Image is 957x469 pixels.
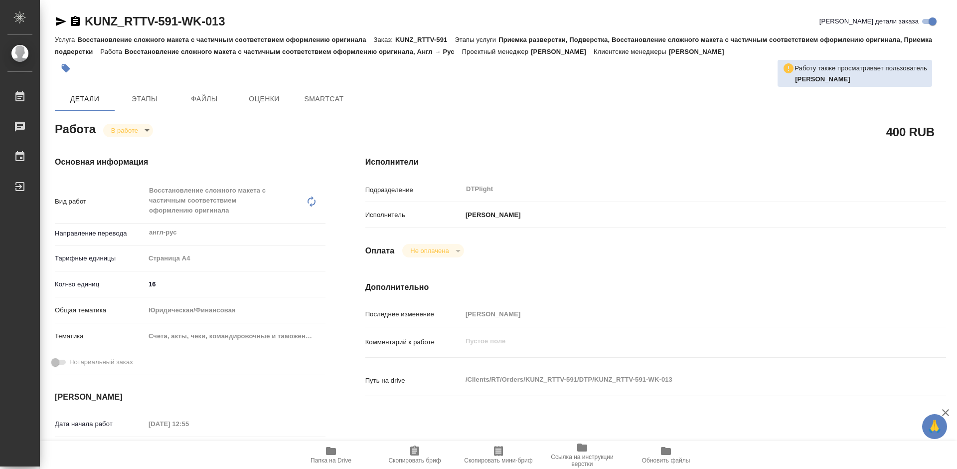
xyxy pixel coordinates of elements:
p: Общая тематика [55,305,145,315]
p: Ямковенко Вера [795,74,927,84]
h4: Основная информация [55,156,325,168]
h4: Дополнительно [365,281,946,293]
p: KUNZ_RTTV-591 [395,36,455,43]
p: Вид работ [55,197,145,207]
button: Скопировать мини-бриф [457,441,540,469]
button: Скопировать ссылку для ЯМессенджера [55,15,67,27]
span: 🙏 [926,416,943,437]
p: [PERSON_NAME] [669,48,732,55]
span: SmartCat [300,93,348,105]
button: Обновить файлы [624,441,708,469]
span: Оценки [240,93,288,105]
p: [PERSON_NAME] [462,210,521,220]
div: В работе [402,244,464,257]
p: Направление перевода [55,229,145,238]
h4: Исполнители [365,156,946,168]
div: Юридическая/Финансовая [145,302,325,319]
button: Не оплачена [407,246,452,255]
button: Скопировать ссылку [69,15,81,27]
p: Работа [100,48,125,55]
button: В работе [108,126,141,135]
span: Обновить файлы [642,457,690,464]
button: Скопировать бриф [373,441,457,469]
span: Ссылка на инструкции верстки [546,454,618,468]
h2: 400 RUB [886,123,935,140]
p: Клиентские менеджеры [594,48,669,55]
p: Восстановление сложного макета с частичным соответствием оформлению оригинала [77,36,373,43]
button: Ссылка на инструкции верстки [540,441,624,469]
span: Нотариальный заказ [69,357,133,367]
span: Детали [61,93,109,105]
input: ✎ Введи что-нибудь [145,277,325,291]
span: [PERSON_NAME] детали заказа [819,16,919,26]
p: Тарифные единицы [55,253,145,263]
p: Этапы услуги [455,36,498,43]
input: Пустое поле [462,307,898,321]
p: Подразделение [365,185,462,195]
button: Добавить тэг [55,57,77,79]
p: Последнее изменение [365,309,462,319]
p: Работу также просматривает пользователь [795,63,927,73]
p: Проектный менеджер [462,48,531,55]
p: Путь на drive [365,376,462,386]
h4: [PERSON_NAME] [55,391,325,403]
p: Комментарий к работе [365,337,462,347]
p: Исполнитель [365,210,462,220]
div: В работе [103,124,153,137]
h2: Работа [55,119,96,137]
div: Страница А4 [145,250,325,267]
a: KUNZ_RTTV-591-WK-013 [85,14,225,28]
b: [PERSON_NAME] [795,75,850,83]
p: Заказ: [374,36,395,43]
input: Пустое поле [145,417,232,431]
p: Услуга [55,36,77,43]
p: Кол-во единиц [55,279,145,289]
span: Папка на Drive [311,457,351,464]
h4: Оплата [365,245,395,257]
div: Счета, акты, чеки, командировочные и таможенные документы [145,328,325,345]
p: Восстановление сложного макета с частичным соответствием оформлению оригинала, Англ → Рус [125,48,462,55]
p: [PERSON_NAME] [531,48,594,55]
span: Скопировать бриф [388,457,441,464]
p: Тематика [55,331,145,341]
button: 🙏 [922,414,947,439]
span: Файлы [180,93,228,105]
textarea: /Clients/RT/Orders/KUNZ_RTTV-591/DTP/KUNZ_RTTV-591-WK-013 [462,371,898,388]
p: Дата начала работ [55,419,145,429]
span: Этапы [121,93,168,105]
span: Скопировать мини-бриф [464,457,532,464]
button: Папка на Drive [289,441,373,469]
